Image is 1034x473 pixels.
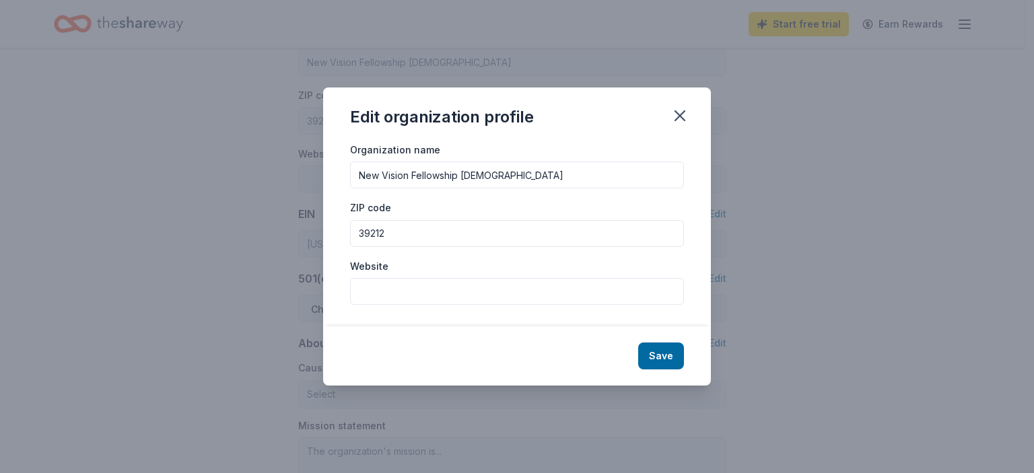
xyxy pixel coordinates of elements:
input: 12345 (U.S. only) [350,220,684,247]
button: Save [638,342,684,369]
label: Website [350,260,388,273]
div: Edit organization profile [350,106,534,128]
label: ZIP code [350,201,391,215]
label: Organization name [350,143,440,157]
